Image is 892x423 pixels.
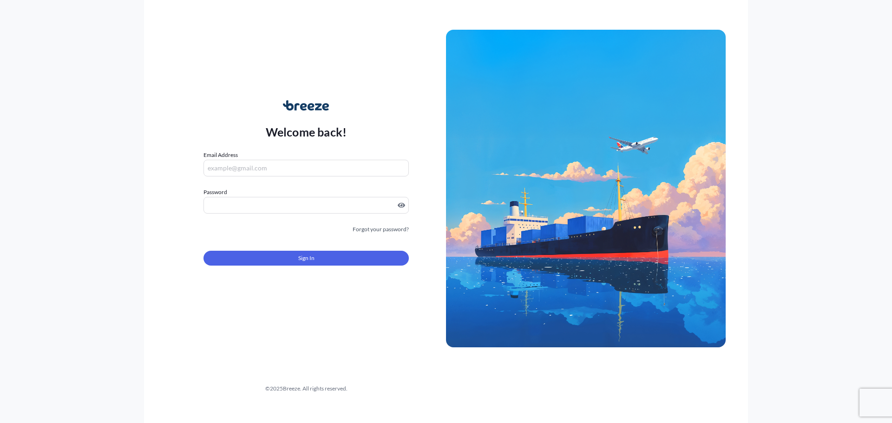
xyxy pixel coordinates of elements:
input: example@gmail.com [203,160,409,176]
a: Forgot your password? [353,225,409,234]
span: Sign In [298,254,315,263]
button: Show password [398,202,405,209]
label: Email Address [203,150,238,160]
div: © 2025 Breeze. All rights reserved. [166,384,446,393]
button: Sign In [203,251,409,266]
p: Welcome back! [266,124,347,139]
img: Ship illustration [446,30,726,347]
label: Password [203,188,409,197]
